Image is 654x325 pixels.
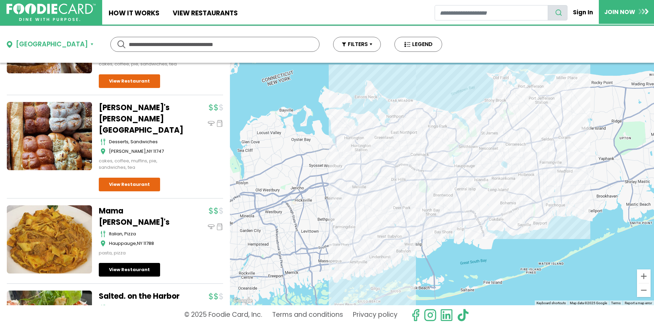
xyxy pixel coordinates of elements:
img: cutlery_icon.svg [100,231,106,237]
img: dinein_icon.svg [208,223,215,230]
span: 11747 [153,148,164,154]
div: , [109,240,184,247]
span: NY [137,240,142,247]
button: Zoom in [637,269,651,283]
a: Report a map error [625,301,652,305]
span: Hauppauge [109,240,136,247]
button: LEGEND [394,37,442,52]
button: FILTERS [333,37,381,52]
a: View Restaurant [99,74,160,88]
div: , [109,148,184,155]
a: [PERSON_NAME]'s [PERSON_NAME][GEOGRAPHIC_DATA] [99,102,184,136]
a: Open this area in Google Maps (opens a new window) [232,296,254,305]
a: Privacy policy [353,309,398,322]
div: desserts, sandwiches [109,138,184,145]
span: [PERSON_NAME] [109,148,146,154]
a: View Restaurant [99,178,160,191]
button: search [548,5,567,20]
img: pickup_icon.svg [216,120,223,127]
div: pasta, pizza [99,250,184,256]
input: restaurant search [435,5,548,20]
a: Salted. on the Harbor [99,291,184,302]
div: italian, pizza [109,231,184,237]
button: Keyboard shortcuts [536,301,566,306]
svg: check us out on facebook [409,309,422,322]
img: tiktok.svg [456,309,469,322]
div: cakes, coffee, muffins, pie, sandwiches, tea [99,158,184,171]
span: NY [147,148,152,154]
p: © 2025 Foodie Card, Inc. [184,309,262,322]
img: cutlery_icon.svg [100,138,106,145]
img: pickup_icon.svg [216,223,223,230]
a: View Restaurant [99,263,160,277]
img: Google [232,296,254,305]
img: map_icon.svg [100,148,106,155]
div: American, Breakfast, Sandwiches [109,305,184,311]
a: Mama [PERSON_NAME]'s [99,205,184,228]
span: 11788 [143,240,154,247]
button: [GEOGRAPHIC_DATA] [7,40,93,49]
button: Zoom out [637,283,651,297]
a: Sign In [567,5,599,20]
img: linkedin.svg [440,309,453,322]
span: Map data ©2025 Google [570,301,607,305]
img: cutlery_icon.svg [100,305,106,311]
img: dinein_icon.svg [208,120,215,127]
a: Terms [611,301,621,305]
img: FoodieCard; Eat, Drink, Save, Donate [6,3,96,21]
a: Terms and conditions [272,309,343,322]
div: [GEOGRAPHIC_DATA] [16,40,88,49]
div: cakes, coffee, pie, sandwiches, tea [99,61,184,68]
img: map_icon.svg [100,240,106,247]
